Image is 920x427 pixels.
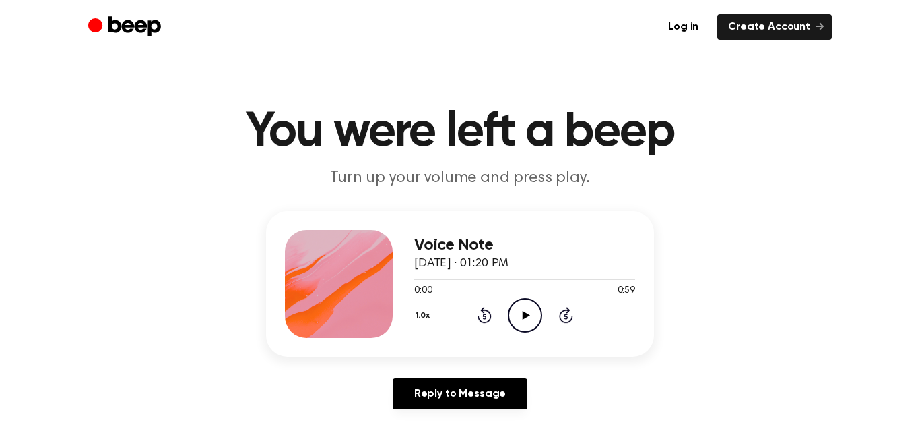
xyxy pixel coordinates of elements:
a: Beep [88,14,164,40]
a: Create Account [717,14,832,40]
p: Turn up your volume and press play. [201,167,719,190]
span: 0:00 [414,284,432,298]
span: 0:59 [618,284,635,298]
button: 1.0x [414,304,435,327]
h1: You were left a beep [115,108,805,156]
h3: Voice Note [414,236,635,254]
a: Log in [657,14,709,40]
a: Reply to Message [393,378,527,409]
span: [DATE] · 01:20 PM [414,258,508,270]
